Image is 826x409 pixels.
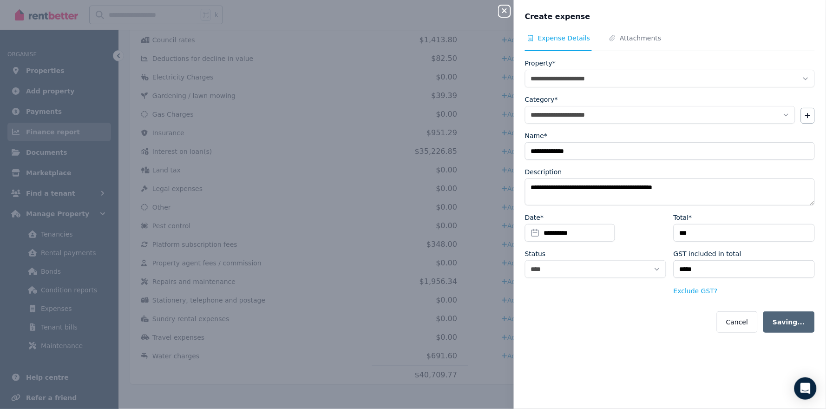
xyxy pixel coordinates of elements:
span: Attachments [620,33,661,43]
label: Date* [525,213,544,222]
label: Category* [525,95,558,104]
label: Status [525,249,546,258]
label: Property* [525,59,556,68]
div: Open Intercom Messenger [794,377,817,400]
label: Description [525,167,562,177]
button: Exclude GST? [674,286,718,296]
span: Create expense [525,11,590,22]
span: Expense Details [538,33,590,43]
button: Cancel [717,311,757,333]
label: Name* [525,131,547,140]
label: GST included in total [674,249,741,258]
label: Total* [674,213,692,222]
nav: Tabs [525,33,815,51]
